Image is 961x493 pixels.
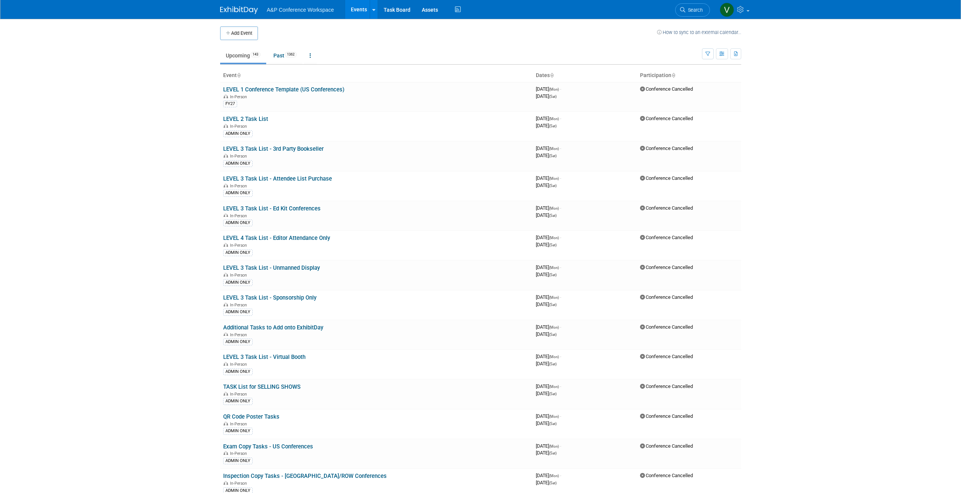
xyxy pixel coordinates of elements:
span: [DATE] [536,212,557,218]
span: [DATE] [536,324,561,330]
div: ADMIN ONLY [223,428,253,434]
img: In-Person Event [224,154,228,158]
th: Dates [533,69,637,82]
span: Conference Cancelled [640,473,693,478]
span: (Sat) [549,243,557,247]
a: Sort by Start Date [550,72,554,78]
span: In-Person [230,422,249,427]
span: - [560,383,561,389]
span: (Sat) [549,422,557,426]
div: ADMIN ONLY [223,190,253,196]
img: In-Person Event [224,362,228,366]
span: (Sat) [549,124,557,128]
span: [DATE] [536,301,557,307]
img: In-Person Event [224,184,228,187]
span: - [560,145,561,151]
span: In-Person [230,124,249,129]
img: Veronica Dove [720,3,734,17]
span: - [560,175,561,181]
span: In-Person [230,332,249,337]
span: Conference Cancelled [640,294,693,300]
div: ADMIN ONLY [223,249,253,256]
div: FY27 [223,100,237,107]
img: In-Person Event [224,124,228,128]
span: Conference Cancelled [640,116,693,121]
span: [DATE] [536,391,557,396]
span: [DATE] [536,116,561,121]
span: [DATE] [536,86,561,92]
span: (Mon) [549,444,559,448]
div: ADMIN ONLY [223,368,253,375]
span: 143 [250,52,261,57]
span: - [560,294,561,300]
span: (Sat) [549,154,557,158]
span: [DATE] [536,480,557,485]
a: LEVEL 3 Task List - Ed Kit Conferences [223,205,321,212]
span: (Mon) [549,385,559,389]
span: (Mon) [549,474,559,478]
span: [DATE] [536,182,557,188]
th: Event [220,69,533,82]
a: LEVEL 3 Task List - 3rd Party Bookseller [223,145,324,152]
span: Conference Cancelled [640,324,693,330]
a: LEVEL 4 Task List - Editor Attendance Only [223,235,330,241]
span: (Sat) [549,213,557,218]
span: (Sat) [549,392,557,396]
span: (Mon) [549,325,559,329]
span: Conference Cancelled [640,383,693,389]
span: Search [685,7,703,13]
span: Conference Cancelled [640,443,693,449]
div: ADMIN ONLY [223,160,253,167]
a: LEVEL 2 Task List [223,116,268,122]
span: Conference Cancelled [640,354,693,359]
a: Past1362 [268,48,302,63]
img: In-Person Event [224,422,228,425]
img: In-Person Event [224,273,228,277]
div: ADMIN ONLY [223,130,253,137]
div: ADMIN ONLY [223,309,253,315]
span: [DATE] [536,205,561,211]
span: (Sat) [549,273,557,277]
div: ADMIN ONLY [223,398,253,405]
span: - [560,235,561,240]
span: In-Person [230,154,249,159]
span: In-Person [230,94,249,99]
span: - [560,473,561,478]
span: [DATE] [536,354,561,359]
span: [DATE] [536,242,557,247]
span: 1362 [285,52,297,57]
span: [DATE] [536,235,561,240]
span: (Mon) [549,87,559,91]
span: - [560,324,561,330]
span: In-Person [230,184,249,189]
span: Conference Cancelled [640,145,693,151]
span: [DATE] [536,153,557,158]
span: (Mon) [549,147,559,151]
span: In-Person [230,451,249,456]
div: ADMIN ONLY [223,338,253,345]
img: In-Person Event [224,392,228,396]
span: In-Person [230,481,249,486]
button: Add Event [220,26,258,40]
img: In-Person Event [224,332,228,336]
span: - [560,413,561,419]
a: LEVEL 1 Conference Template (US Conferences) [223,86,344,93]
span: (Mon) [549,414,559,419]
span: - [560,354,561,359]
span: (Mon) [549,295,559,300]
span: (Mon) [549,117,559,121]
img: In-Person Event [224,303,228,306]
span: Conference Cancelled [640,413,693,419]
span: (Sat) [549,332,557,337]
span: (Sat) [549,362,557,366]
span: [DATE] [536,331,557,337]
span: Conference Cancelled [640,205,693,211]
span: (Mon) [549,176,559,181]
span: - [560,443,561,449]
span: [DATE] [536,175,561,181]
span: A&P Conference Workspace [267,7,334,13]
span: [DATE] [536,473,561,478]
img: ExhibitDay [220,6,258,14]
a: LEVEL 3 Task List - Sponsorship Only [223,294,316,301]
img: In-Person Event [224,213,228,217]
